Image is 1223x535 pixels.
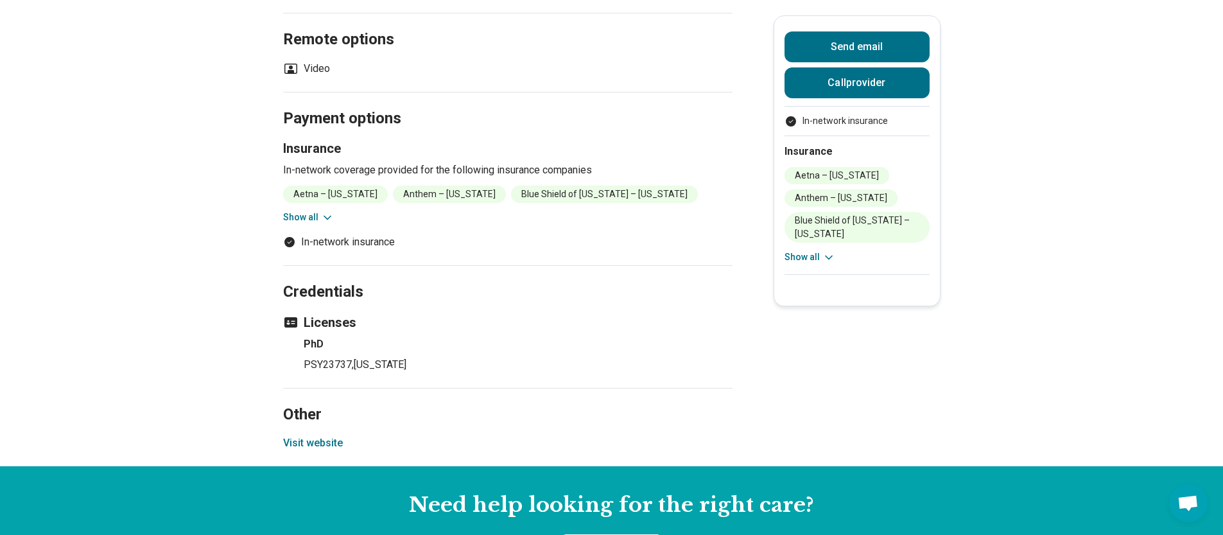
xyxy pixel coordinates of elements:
[511,186,698,203] li: Blue Shield of [US_STATE] – [US_STATE]
[283,313,733,331] h3: Licenses
[283,61,330,76] li: Video
[1169,484,1208,522] div: Open chat
[283,435,343,451] button: Visit website
[785,67,930,98] button: Callprovider
[785,114,930,128] ul: Payment options
[283,77,733,130] h2: Payment options
[283,162,733,178] p: In-network coverage provided for the following insurance companies
[393,186,506,203] li: Anthem – [US_STATE]
[785,167,889,184] li: Aetna – [US_STATE]
[10,492,1213,519] h2: Need help looking for the right care?
[283,186,388,203] li: Aetna – [US_STATE]
[785,31,930,62] button: Send email
[283,250,733,303] h2: Credentials
[352,358,406,371] span: , [US_STATE]
[304,337,733,352] h4: PhD
[785,189,898,207] li: Anthem – [US_STATE]
[785,212,930,243] li: Blue Shield of [US_STATE] – [US_STATE]
[283,234,733,250] ul: Payment options
[785,250,835,264] button: Show all
[283,234,733,250] li: In-network insurance
[785,144,930,159] h2: Insurance
[785,114,930,128] li: In-network insurance
[283,373,733,426] h2: Other
[283,139,733,157] h3: Insurance
[283,211,334,224] button: Show all
[304,357,733,373] p: PSY23737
